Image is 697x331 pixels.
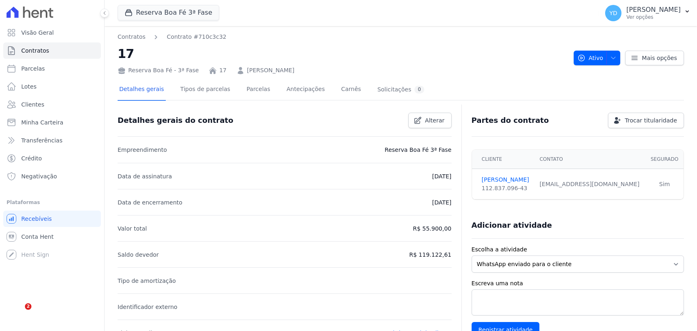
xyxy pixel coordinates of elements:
span: Recebíveis [21,215,52,223]
a: Negativação [3,168,101,184]
span: Alterar [425,116,445,124]
p: [DATE] [432,198,451,207]
button: Ativo [574,51,621,65]
a: Visão Geral [3,24,101,41]
p: R$ 55.900,00 [413,224,451,233]
h3: Adicionar atividade [472,220,552,230]
a: Recebíveis [3,211,101,227]
h2: 17 [118,44,567,63]
span: Parcelas [21,64,45,73]
p: Data de assinatura [118,171,172,181]
a: Parcelas [245,79,272,101]
a: Contratos [118,33,145,41]
h3: Detalhes gerais do contrato [118,116,233,125]
a: Contrato #710c3c32 [167,33,226,41]
p: Identificador externo [118,302,177,312]
span: Negativação [21,172,57,180]
p: Reserva Boa Fé 3ª Fase [385,145,451,155]
p: R$ 119.122,61 [409,250,451,260]
span: Minha Carteira [21,118,63,127]
span: Conta Hent [21,233,53,241]
nav: Breadcrumb [118,33,567,41]
a: Minha Carteira [3,114,101,131]
div: 112.837.096-43 [482,184,530,193]
p: Saldo devedor [118,250,159,260]
a: [PERSON_NAME] [482,175,530,184]
p: [PERSON_NAME] [626,6,681,14]
span: Transferências [21,136,62,144]
div: Solicitações [377,86,424,93]
a: Crédito [3,150,101,167]
span: Ativo [577,51,603,65]
iframe: Intercom live chat [8,303,28,323]
a: Lotes [3,78,101,95]
span: Crédito [21,154,42,162]
div: [EMAIL_ADDRESS][DOMAIN_NAME] [539,180,641,189]
p: Tipo de amortização [118,276,176,286]
span: Clientes [21,100,44,109]
nav: Breadcrumb [118,33,227,41]
a: Mais opções [625,51,684,65]
span: Trocar titularidade [625,116,677,124]
div: 0 [414,86,424,93]
th: Segurado [646,150,684,169]
a: Trocar titularidade [608,113,684,128]
th: Contato [534,150,646,169]
a: Alterar [408,113,452,128]
p: Empreendimento [118,145,167,155]
span: Mais opções [642,54,677,62]
a: [PERSON_NAME] [247,66,294,75]
p: Valor total [118,224,147,233]
a: Carnês [339,79,363,101]
label: Escreva uma nota [472,279,684,288]
span: YD [609,10,617,16]
p: Data de encerramento [118,198,183,207]
p: Ver opções [626,14,681,20]
a: Tipos de parcelas [179,79,232,101]
a: Antecipações [285,79,327,101]
td: Sim [646,169,684,200]
th: Cliente [472,150,535,169]
button: Reserva Boa Fé 3ª Fase [118,5,219,20]
div: Reserva Boa Fé - 3ª Fase [118,66,199,75]
label: Escolha a atividade [472,245,684,254]
a: Detalhes gerais [118,79,166,101]
span: Lotes [21,82,37,91]
a: Contratos [3,42,101,59]
a: Clientes [3,96,101,113]
button: YD [PERSON_NAME] Ver opções [599,2,697,24]
span: 2 [25,303,31,310]
a: Parcelas [3,60,101,77]
a: 17 [219,66,227,75]
a: Conta Hent [3,229,101,245]
h3: Partes do contrato [472,116,549,125]
div: Plataformas [7,198,98,207]
p: [DATE] [432,171,451,181]
a: Solicitações0 [376,79,426,101]
span: Contratos [21,47,49,55]
span: Visão Geral [21,29,54,37]
a: Transferências [3,132,101,149]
